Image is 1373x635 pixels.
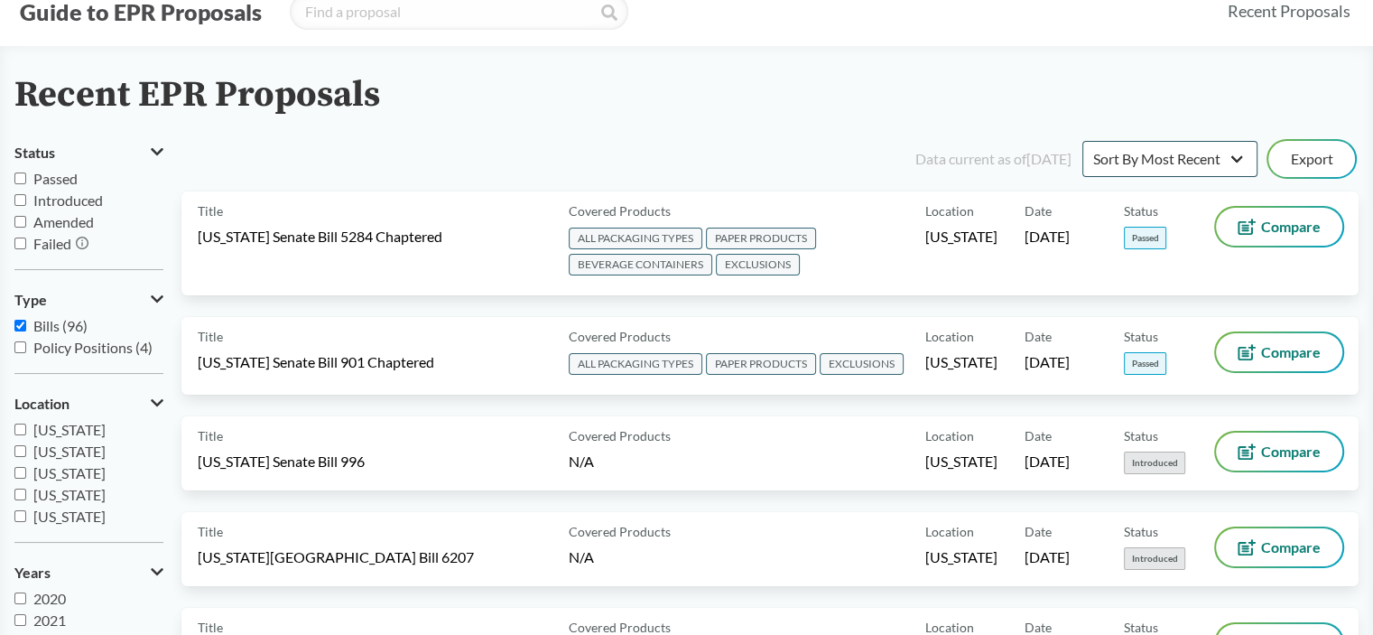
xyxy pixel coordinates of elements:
span: Compare [1261,345,1321,360]
span: Status [1124,201,1158,220]
button: Years [14,557,163,588]
span: Location [925,426,974,445]
span: Date [1025,327,1052,346]
span: N/A [569,548,594,565]
span: Location [925,327,974,346]
span: [US_STATE] [33,486,106,503]
span: [US_STATE] Senate Bill 5284 Chaptered [198,227,442,247]
span: [DATE] [1025,227,1070,247]
span: EXCLUSIONS [716,254,800,275]
input: Amended [14,216,26,228]
span: [US_STATE] [925,227,997,247]
span: Status [14,145,55,161]
button: Compare [1216,333,1342,371]
input: [US_STATE] [14,510,26,522]
span: BEVERAGE CONTAINERS [569,254,712,275]
span: PAPER PRODUCTS [706,353,816,375]
button: Export [1268,141,1355,177]
span: Amended [33,213,94,230]
div: Data current as of [DATE] [915,148,1071,170]
span: Introduced [33,191,103,209]
span: [US_STATE][GEOGRAPHIC_DATA] Bill 6207 [198,547,474,567]
span: [US_STATE] Senate Bill 901 Chaptered [198,352,434,372]
span: Compare [1261,540,1321,555]
input: Failed [14,238,26,249]
span: 2020 [33,590,66,607]
input: 2021 [14,614,26,626]
span: N/A [569,453,594,470]
span: [DATE] [1025,452,1070,472]
button: Compare [1216,208,1342,246]
span: Status [1124,522,1158,541]
span: [DATE] [1025,352,1070,372]
span: [US_STATE] [925,547,997,567]
span: Introduced [1124,452,1185,474]
button: Status [14,137,163,168]
span: [US_STATE] [925,452,997,472]
input: Policy Positions (4) [14,341,26,353]
input: [US_STATE] [14,467,26,479]
span: [US_STATE] Senate Bill 996 [198,452,365,472]
span: [US_STATE] [33,443,106,460]
span: ALL PACKAGING TYPES [569,228,702,249]
span: Compare [1261,444,1321,459]
span: Covered Products [569,201,671,220]
span: [US_STATE] [33,464,106,481]
span: [US_STATE] [925,352,997,372]
input: Introduced [14,194,26,206]
span: Compare [1261,219,1321,234]
span: Passed [1124,352,1166,375]
input: [US_STATE] [14,489,26,500]
button: Type [14,285,163,315]
span: Type [14,292,47,308]
span: Covered Products [569,426,671,445]
span: Location [925,522,974,541]
span: Title [198,522,223,541]
span: Passed [33,170,78,187]
button: Compare [1216,528,1342,566]
span: 2021 [33,612,66,629]
button: Location [14,388,163,419]
h2: Recent EPR Proposals [14,75,380,116]
span: Passed [1124,227,1166,249]
span: Failed [33,235,71,252]
span: Title [198,426,223,445]
input: Bills (96) [14,320,26,332]
span: Location [925,201,974,220]
input: [US_STATE] [14,445,26,457]
span: Policy Positions (4) [33,339,153,356]
span: ALL PACKAGING TYPES [569,353,702,375]
span: PAPER PRODUCTS [706,228,816,249]
input: [US_STATE] [14,424,26,435]
span: Title [198,327,223,346]
span: Location [14,396,70,412]
span: Date [1025,201,1052,220]
span: [DATE] [1025,547,1070,567]
span: Covered Products [569,522,671,541]
span: Date [1025,426,1052,445]
span: Bills (96) [33,317,88,334]
span: Date [1025,522,1052,541]
button: Compare [1216,433,1342,471]
input: 2020 [14,593,26,604]
span: Status [1124,327,1158,346]
span: [US_STATE] [33,508,106,525]
input: Passed [14,173,26,184]
span: [US_STATE] [33,421,106,438]
span: EXCLUSIONS [820,353,904,375]
span: Covered Products [569,327,671,346]
span: Introduced [1124,547,1185,570]
span: Years [14,565,51,581]
span: Title [198,201,223,220]
span: Status [1124,426,1158,445]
